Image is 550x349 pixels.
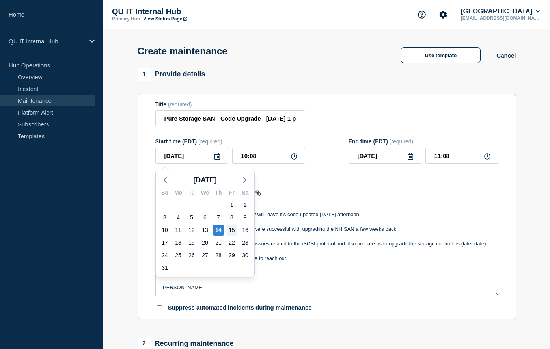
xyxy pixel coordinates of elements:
p: QU IT Internal Hub [9,38,84,45]
div: Sunday, Aug 24, 2025 [159,250,170,261]
div: Start time (EDT) [155,138,305,145]
div: Message [155,176,498,182]
h1: Create maintenance [138,46,227,57]
div: Message [156,201,498,296]
div: Sa [239,188,252,199]
input: HH:MM [425,148,498,164]
div: Friday, Aug 8, 2025 [226,212,237,223]
div: Sunday, Aug 3, 2025 [159,212,170,223]
div: Wednesday, Aug 20, 2025 [199,237,211,248]
div: Thursday, Aug 14, 2025 [213,225,224,236]
p: This is a non-disruptive upgrade and we were successful with upgrading the NH SAN a few weeks back. [162,226,492,233]
p: QU IT Internal Hub [112,7,270,16]
div: Monday, Aug 11, 2025 [173,225,184,236]
button: Support [414,6,430,23]
span: (required) [168,101,192,108]
a: View Status Page [143,16,187,22]
div: Tuesday, Aug 26, 2025 [186,250,197,261]
div: Provide details [138,68,205,81]
span: 1 [138,68,151,81]
div: Sunday, Aug 17, 2025 [159,237,170,248]
div: Saturday, Aug 2, 2025 [240,199,251,210]
div: Fr [225,188,239,199]
p: [EMAIL_ADDRESS][DOMAIN_NAME] [459,15,541,21]
p: If you have any questions, please feel free to reach out. [162,255,492,262]
div: Saturday, Aug 30, 2025 [240,250,251,261]
div: Title [155,101,305,108]
div: Mo [172,188,185,199]
input: Title [155,110,305,126]
div: Monday, Aug 4, 2025 [173,212,184,223]
p: This code upgrade is to assist with a few issues related to the iSCSI protocol and also prepare u... [162,240,492,247]
button: [GEOGRAPHIC_DATA] [459,7,541,15]
div: End time (EDT) [349,138,498,145]
p: Thank you, [162,269,492,277]
span: (required) [198,138,222,145]
div: Tu [185,188,198,199]
div: Tuesday, Aug 12, 2025 [186,225,197,236]
input: YYYY-MM-DD [349,148,421,164]
p: Primary Hub [112,16,140,22]
button: [DATE] [190,174,220,186]
div: Saturday, Aug 9, 2025 [240,212,251,223]
div: We [198,188,212,199]
div: Friday, Aug 1, 2025 [226,199,237,210]
input: YYYY-MM-DD [155,148,228,164]
p: [PERSON_NAME] [162,284,492,291]
button: Cancel [496,52,516,59]
div: Saturday, Aug 23, 2025 [240,237,251,248]
p: [DATE] afternoon, our Pure Storage Array will have it's code updated [DATE] afternoon. [162,211,492,218]
div: Th [212,188,225,199]
div: Sunday, Aug 10, 2025 [159,225,170,236]
div: Tuesday, Aug 5, 2025 [186,212,197,223]
button: Use template [401,47,481,63]
div: Saturday, Aug 16, 2025 [240,225,251,236]
div: Wednesday, Aug 6, 2025 [199,212,211,223]
div: Thursday, Aug 28, 2025 [213,250,224,261]
div: Wednesday, Aug 27, 2025 [199,250,211,261]
div: Friday, Aug 22, 2025 [226,237,237,248]
div: Thursday, Aug 21, 2025 [213,237,224,248]
div: Friday, Aug 29, 2025 [226,250,237,261]
div: Sunday, Aug 31, 2025 [159,262,170,273]
p: Suppress automated incidents during maintenance [168,304,312,312]
div: Friday, Aug 15, 2025 [226,225,237,236]
div: Thursday, Aug 7, 2025 [213,212,224,223]
button: Toggle link [253,188,264,198]
span: [DATE] [193,174,217,186]
button: Account settings [435,6,451,23]
span: (required) [390,138,414,145]
div: Wednesday, Aug 13, 2025 [199,225,211,236]
div: Monday, Aug 25, 2025 [173,250,184,261]
div: Tuesday, Aug 19, 2025 [186,237,197,248]
input: HH:MM [232,148,305,164]
input: Suppress automated incidents during maintenance [157,305,162,310]
div: Su [158,188,172,199]
div: Monday, Aug 18, 2025 [173,237,184,248]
